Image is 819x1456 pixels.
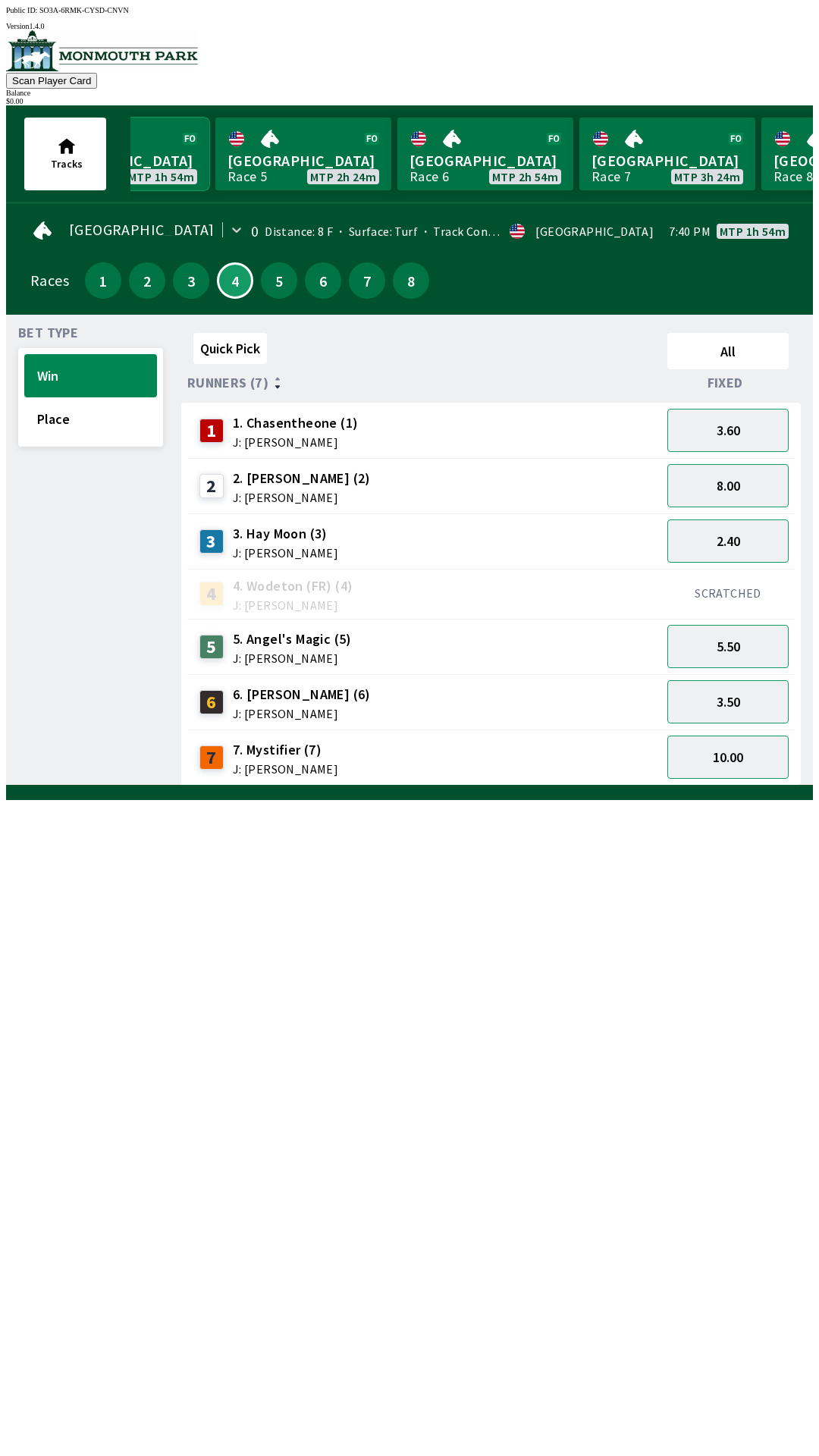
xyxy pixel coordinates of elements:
div: $ 0.00 [6,97,813,105]
div: 7 [199,745,224,770]
span: 4 [222,277,248,284]
div: 1 [199,419,224,443]
button: Quick Pick [193,333,267,364]
button: 5.50 [667,625,789,668]
span: 4. Wodeton (FR) (4) [233,576,353,596]
span: MTP 2h 24m [310,171,376,183]
span: Tracks [51,157,83,171]
div: 0 [251,225,259,237]
a: [GEOGRAPHIC_DATA]Race 5MTP 2h 24m [215,118,391,190]
span: 7. Mystifier (7) [233,740,338,760]
span: J: [PERSON_NAME] [233,652,352,664]
div: Balance [6,89,813,97]
button: 3.60 [667,409,789,452]
span: J: [PERSON_NAME] [233,547,338,559]
button: 4 [217,262,253,299]
span: J: [PERSON_NAME] [233,708,371,720]
div: Race 8 [773,171,813,183]
div: Race 5 [227,171,267,183]
button: 5 [261,262,297,299]
span: 5.50 [717,638,740,655]
span: Quick Pick [200,340,260,357]
button: Tracks [24,118,106,190]
span: [GEOGRAPHIC_DATA] [409,151,561,171]
button: 3.50 [667,680,789,723]
button: 10.00 [667,736,789,779]
div: Public ID: [6,6,813,14]
span: [GEOGRAPHIC_DATA] [591,151,743,171]
div: Version 1.4.0 [6,22,813,30]
span: SO3A-6RMK-CYSD-CNVN [39,6,129,14]
span: 1. Chasentheone (1) [233,413,359,433]
span: 3. Hay Moon (3) [233,524,338,544]
span: 7 [353,275,381,286]
span: J: [PERSON_NAME] [233,763,338,775]
span: [GEOGRAPHIC_DATA] [69,224,215,236]
span: 5. Angel's Magic (5) [233,629,352,649]
span: J: [PERSON_NAME] [233,491,371,504]
span: J: [PERSON_NAME] [233,599,353,611]
span: 2. [PERSON_NAME] (2) [233,469,371,488]
span: Bet Type [18,327,78,339]
div: 3 [199,529,224,554]
div: Race 7 [591,171,631,183]
span: 3 [177,275,206,286]
a: [GEOGRAPHIC_DATA]Race 7MTP 3h 24m [579,118,755,190]
span: Runners (7) [187,377,268,389]
span: 5 [265,275,293,286]
span: Place [37,410,144,428]
span: 8.00 [717,477,740,494]
span: Distance: 8 F [265,224,333,239]
button: All [667,333,789,369]
div: SCRATCHED [667,585,789,601]
div: Race 6 [409,171,449,183]
span: 3.60 [717,422,740,439]
span: 8 [397,275,425,286]
button: 6 [305,262,341,299]
div: 5 [199,635,224,659]
div: 2 [199,474,224,498]
span: Surface: Turf [333,224,418,239]
button: Scan Player Card [6,73,97,89]
span: J: [PERSON_NAME] [233,436,359,448]
span: 6. [PERSON_NAME] (6) [233,685,371,704]
div: 6 [199,690,224,714]
img: venue logo [6,30,198,71]
span: Fixed [708,377,743,389]
span: 10.00 [713,748,743,766]
span: 6 [309,275,337,286]
div: Runners (7) [187,375,661,391]
button: 1 [85,262,121,299]
span: MTP 2h 54m [492,171,558,183]
button: Win [24,354,157,397]
div: [GEOGRAPHIC_DATA] [535,225,654,237]
div: Fixed [661,375,795,391]
span: All [674,343,782,360]
span: 7:40 PM [669,225,711,237]
div: 4 [199,582,224,606]
a: [GEOGRAPHIC_DATA]Race 6MTP 2h 54m [397,118,573,190]
button: 2 [129,262,165,299]
button: 2.40 [667,519,789,563]
button: Place [24,397,157,441]
button: 3 [173,262,209,299]
button: 8 [393,262,429,299]
span: Track Condition: Firm [418,224,551,239]
span: 3.50 [717,693,740,711]
span: MTP 3h 24m [674,171,740,183]
span: Win [37,367,144,384]
button: 8.00 [667,464,789,507]
span: 2 [133,275,162,286]
div: Races [30,275,69,287]
span: [GEOGRAPHIC_DATA] [227,151,379,171]
span: MTP 1h 54m [720,225,786,237]
button: 7 [349,262,385,299]
span: 2.40 [717,532,740,550]
span: 1 [89,275,118,286]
